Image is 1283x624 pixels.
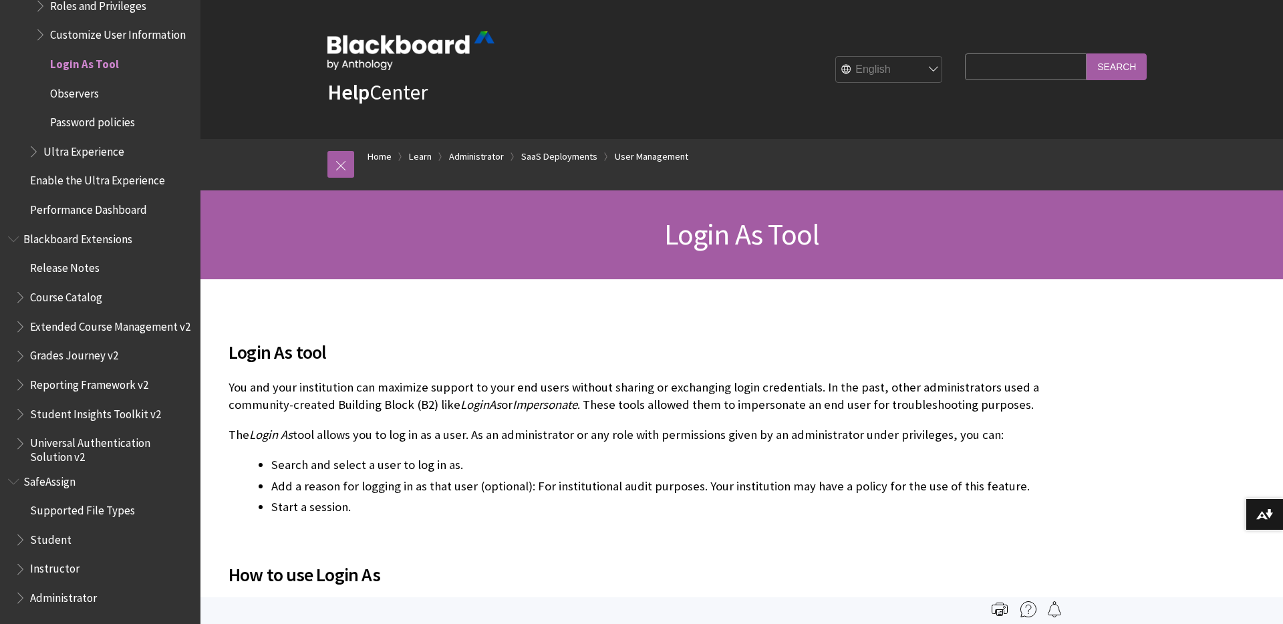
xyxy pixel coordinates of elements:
img: Blackboard by Anthology [327,31,494,70]
li: Add a reason for logging in as that user (optional): For institutional audit purposes. Your insti... [271,477,1057,496]
span: Blackboard Extensions [23,228,132,246]
nav: Book outline for Blackboard Extensions [8,228,192,464]
a: Learn [409,148,432,165]
img: Follow this page [1046,601,1062,617]
span: Login As Tool [664,216,820,253]
span: How to use Login As [229,561,1057,589]
span: Release Notes [30,257,100,275]
span: Login As [249,427,293,442]
span: Extended Course Management v2 [30,315,190,333]
span: Impersonate [513,397,577,412]
li: Search and select a user to log in as. [271,456,1057,474]
span: Ultra Experience [43,140,124,158]
span: SafeAssign [23,470,76,488]
span: LoginAs [460,397,501,412]
li: Start a session. [271,498,1057,516]
span: Login As tool [229,338,1057,366]
a: User Management [615,148,688,165]
span: Performance Dashboard [30,198,147,216]
a: Home [368,148,392,165]
span: Administrator [30,587,97,605]
span: Instructor [30,558,80,576]
p: The tool allows you to log in as a user. As an administrator or any role with permissions given b... [229,426,1057,444]
p: You and your institution can maximize support to your end users without sharing or exchanging log... [229,379,1057,414]
img: Print [992,601,1008,617]
select: Site Language Selector [836,57,943,84]
span: Universal Authentication Solution v2 [30,432,191,464]
span: Reporting Framework v2 [30,373,148,392]
span: Observers [50,82,99,100]
span: Enable the Ultra Experience [30,170,165,188]
span: Student [30,528,72,547]
nav: Book outline for Blackboard SafeAssign [8,470,192,609]
a: SaaS Deployments [521,148,597,165]
span: Student Insights Toolkit v2 [30,403,161,421]
span: Password policies [50,111,135,129]
span: Supported File Types [30,499,135,517]
span: Grades Journey v2 [30,345,118,363]
span: Login As Tool [50,53,119,71]
span: Customize User Information [50,23,186,41]
strong: Help [327,79,370,106]
img: More help [1020,601,1036,617]
a: HelpCenter [327,79,428,106]
span: Course Catalog [30,286,102,304]
input: Search [1087,53,1147,80]
a: Administrator [449,148,504,165]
